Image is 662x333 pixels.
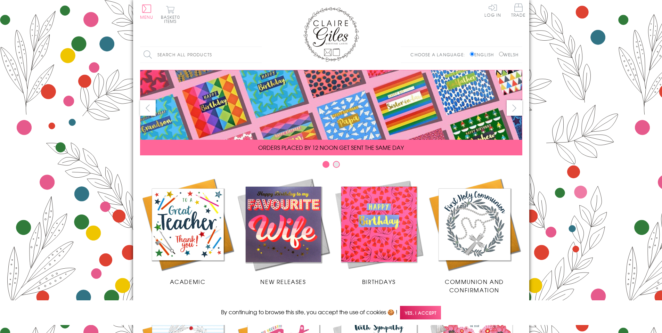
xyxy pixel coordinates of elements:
[255,47,262,63] input: Search
[140,5,154,19] button: Menu
[140,100,156,116] button: prev
[499,52,504,56] input: Welsh
[484,3,501,17] a: Log In
[362,277,395,286] span: Birthdays
[400,306,441,319] span: Yes, I accept
[427,177,522,294] a: Communion and Confirmation
[322,161,329,168] button: Carousel Page 1 (Current Slide)
[507,100,522,116] button: next
[333,161,340,168] button: Carousel Page 2
[164,14,180,24] span: 0 items
[161,6,180,23] button: Basket0 items
[236,177,331,286] a: New Releases
[445,277,504,294] span: Communion and Confirmation
[511,3,526,17] span: Trade
[140,161,522,171] div: Carousel Pagination
[410,51,468,58] p: Choose a language:
[470,51,497,58] label: English
[170,277,206,286] span: Academic
[140,47,262,63] input: Search all products
[303,7,359,62] img: Claire Giles Greetings Cards
[499,51,519,58] label: Welsh
[470,52,474,56] input: English
[511,3,526,18] a: Trade
[260,277,306,286] span: New Releases
[331,177,427,286] a: Birthdays
[140,177,236,286] a: Academic
[140,14,154,20] span: Menu
[258,143,404,152] span: ORDERS PLACED BY 12 NOON GET SENT THE SAME DAY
